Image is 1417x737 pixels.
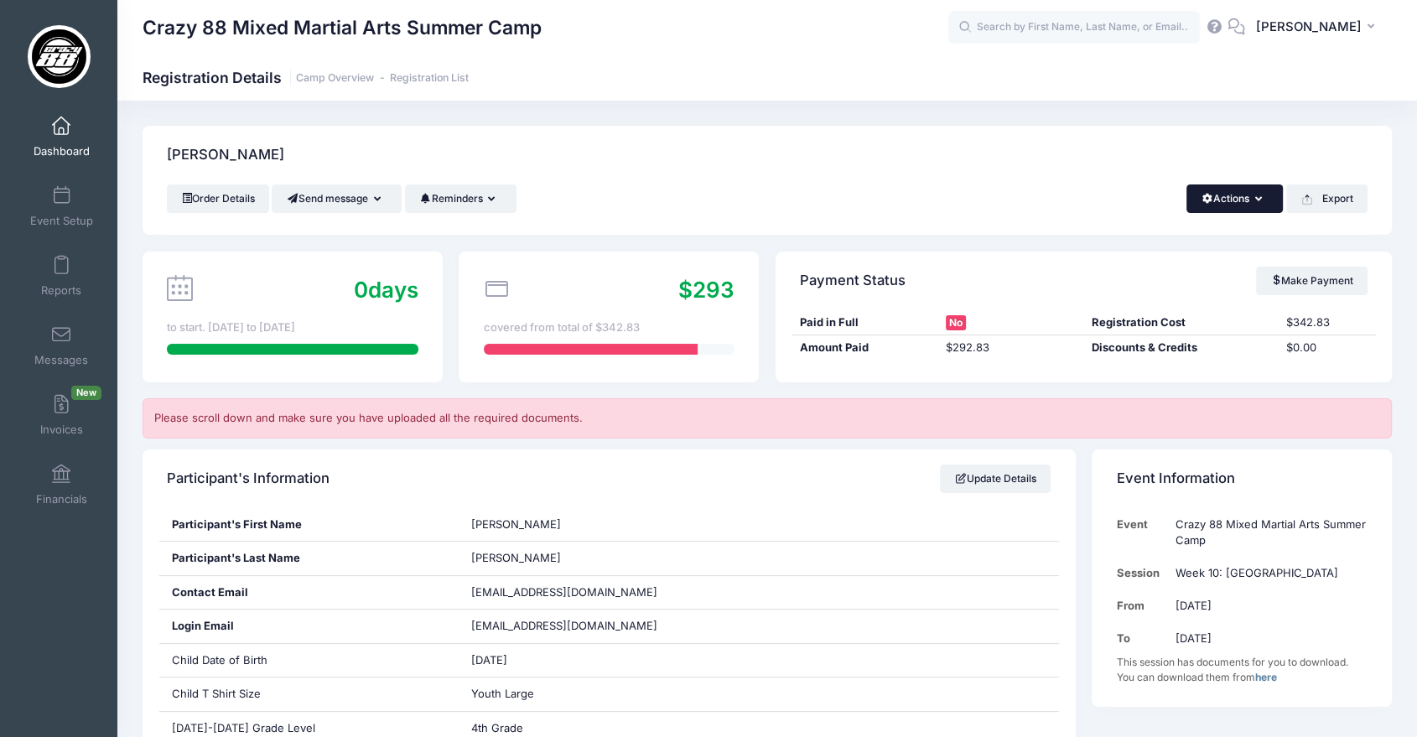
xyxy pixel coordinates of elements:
[471,517,561,531] span: [PERSON_NAME]
[946,315,966,330] span: No
[471,721,523,734] span: 4th Grade
[1278,314,1375,331] div: $342.83
[22,386,101,444] a: InvoicesNew
[471,653,507,667] span: [DATE]
[390,72,469,85] a: Registration List
[167,454,330,502] h4: Participant's Information
[1116,589,1167,622] td: From
[159,610,459,643] div: Login Email
[471,618,681,635] span: [EMAIL_ADDRESS][DOMAIN_NAME]
[296,72,374,85] a: Camp Overview
[167,132,284,179] h4: [PERSON_NAME]
[1245,8,1392,47] button: [PERSON_NAME]
[1278,340,1375,356] div: $0.00
[22,316,101,375] a: Messages
[22,455,101,514] a: Financials
[792,340,937,356] div: Amount Paid
[1167,508,1368,558] td: Crazy 88 Mixed Martial Arts Summer Camp
[940,465,1051,493] a: Update Details
[36,492,87,506] span: Financials
[28,25,91,88] img: Crazy 88 Mixed Martial Arts Summer Camp
[159,644,459,677] div: Child Date of Birth
[937,340,1083,356] div: $292.83
[1286,184,1368,213] button: Export
[167,184,269,213] a: Order Details
[1167,557,1368,589] td: Week 10: [GEOGRAPHIC_DATA]
[159,508,459,542] div: Participant's First Name
[471,687,534,700] span: Youth Large
[792,314,937,331] div: Paid in Full
[1167,589,1368,622] td: [DATE]
[1116,454,1234,502] h4: Event Information
[678,277,734,303] span: $293
[1083,314,1278,331] div: Registration Cost
[1256,267,1368,295] a: Make Payment
[143,69,469,86] h1: Registration Details
[1116,508,1167,558] td: Event
[40,423,83,437] span: Invoices
[159,677,459,711] div: Child T Shirt Size
[948,11,1200,44] input: Search by First Name, Last Name, or Email...
[143,8,542,47] h1: Crazy 88 Mixed Martial Arts Summer Camp
[1116,622,1167,655] td: To
[167,319,418,336] div: to start. [DATE] to [DATE]
[30,214,93,228] span: Event Setup
[405,184,516,213] button: Reminders
[1186,184,1283,213] button: Actions
[1116,655,1367,685] div: This session has documents for you to download. You can download them from
[22,247,101,305] a: Reports
[159,542,459,575] div: Participant's Last Name
[41,283,81,298] span: Reports
[272,184,402,213] button: Send message
[471,585,657,599] span: [EMAIL_ADDRESS][DOMAIN_NAME]
[1167,622,1368,655] td: [DATE]
[1116,557,1167,589] td: Session
[1254,671,1276,683] a: here
[143,398,1392,439] div: Please scroll down and make sure you have uploaded all the required documents.
[22,107,101,166] a: Dashboard
[484,319,734,336] div: covered from total of $342.83
[354,273,418,306] div: days
[159,576,459,610] div: Contact Email
[354,277,368,303] span: 0
[34,144,90,158] span: Dashboard
[1083,340,1278,356] div: Discounts & Credits
[800,257,906,304] h4: Payment Status
[22,177,101,236] a: Event Setup
[471,551,561,564] span: [PERSON_NAME]
[71,386,101,400] span: New
[1256,18,1362,36] span: [PERSON_NAME]
[34,353,88,367] span: Messages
